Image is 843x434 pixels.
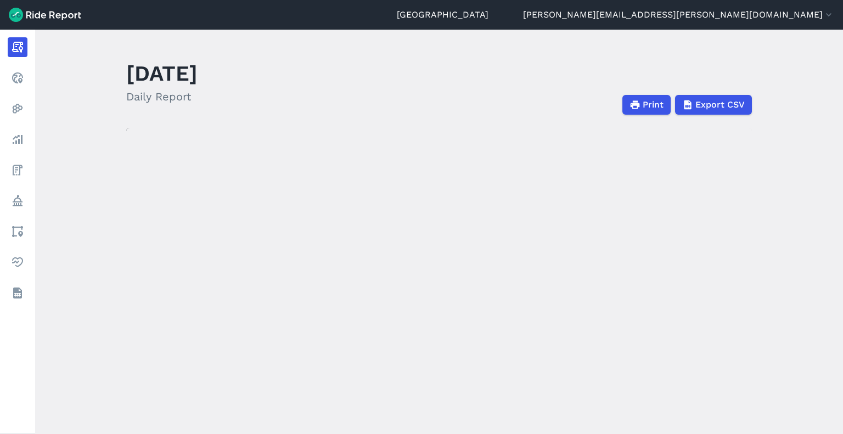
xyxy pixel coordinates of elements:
[8,222,27,241] a: Areas
[8,160,27,180] a: Fees
[675,95,752,115] button: Export CSV
[8,68,27,88] a: Realtime
[8,99,27,119] a: Heatmaps
[8,37,27,57] a: Report
[8,252,27,272] a: Health
[126,58,198,88] h1: [DATE]
[523,8,834,21] button: [PERSON_NAME][EMAIL_ADDRESS][PERSON_NAME][DOMAIN_NAME]
[695,98,745,111] span: Export CSV
[643,98,664,111] span: Print
[8,191,27,211] a: Policy
[9,8,81,22] img: Ride Report
[8,129,27,149] a: Analyze
[126,88,198,105] h2: Daily Report
[397,8,488,21] a: [GEOGRAPHIC_DATA]
[622,95,671,115] button: Print
[8,283,27,303] a: Datasets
